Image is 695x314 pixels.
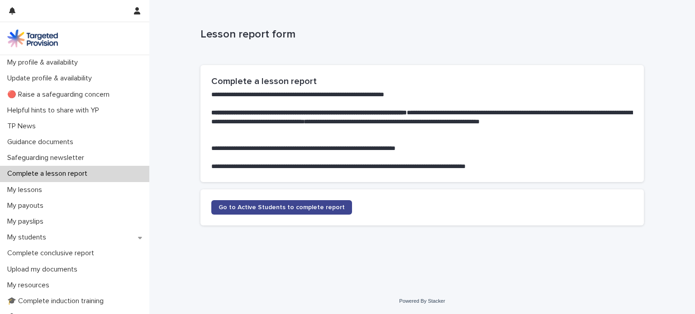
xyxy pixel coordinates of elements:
p: My resources [4,281,57,290]
a: Powered By Stacker [399,298,445,304]
p: My payouts [4,202,51,210]
p: My students [4,233,53,242]
p: Update profile & availability [4,74,99,83]
p: 🎓 Complete induction training [4,297,111,305]
p: Helpful hints to share with YP [4,106,106,115]
p: Upload my documents [4,265,85,274]
p: Guidance documents [4,138,81,146]
img: M5nRWzHhSzIhMunXDL62 [7,29,58,47]
p: Lesson report form [200,28,640,41]
p: Safeguarding newsletter [4,154,91,162]
p: My profile & availability [4,58,85,67]
p: 🔴 Raise a safeguarding concern [4,90,117,99]
p: My lessons [4,186,49,194]
p: Complete conclusive report [4,249,101,258]
span: Go to Active Students to complete report [219,204,345,211]
a: Go to Active Students to complete report [211,200,352,215]
h2: Complete a lesson report [211,76,633,87]
p: TP News [4,122,43,131]
p: My payslips [4,217,51,226]
p: Complete a lesson report [4,169,95,178]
